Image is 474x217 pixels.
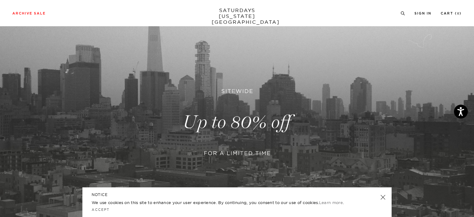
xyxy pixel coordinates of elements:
[92,192,382,198] h5: NOTICE
[441,12,462,15] a: Cart (0)
[414,12,431,15] a: Sign In
[212,7,263,25] a: SATURDAYS[US_STATE][GEOGRAPHIC_DATA]
[92,207,110,212] a: Accept
[92,199,360,206] p: We use cookies on this site to enhance your user experience. By continuing, you consent to our us...
[12,12,46,15] a: Archive Sale
[457,12,459,15] small: 0
[319,200,343,205] a: Learn more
